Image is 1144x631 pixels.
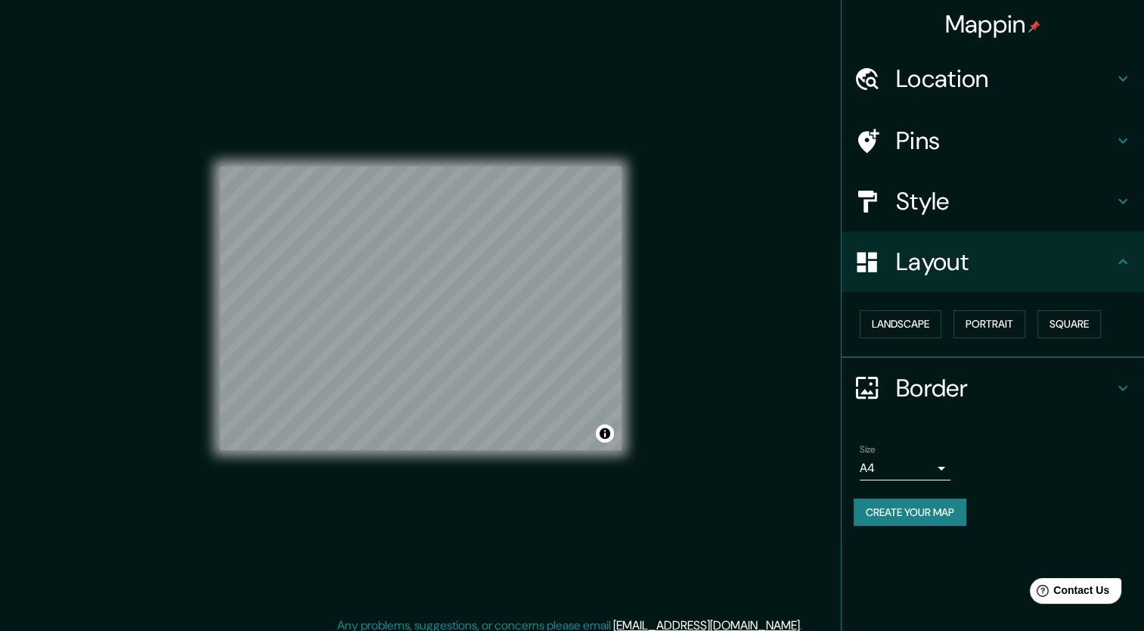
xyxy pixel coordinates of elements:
[1009,572,1127,614] iframe: Help widget launcher
[596,424,614,443] button: Toggle attribution
[896,247,1114,277] h4: Layout
[896,126,1114,156] h4: Pins
[842,171,1144,232] div: Style
[854,499,966,527] button: Create your map
[896,186,1114,216] h4: Style
[842,232,1144,292] div: Layout
[896,373,1114,403] h4: Border
[945,9,1041,39] h4: Mappin
[860,310,941,338] button: Landscape
[1028,20,1040,33] img: pin-icon.png
[896,64,1114,94] h4: Location
[842,358,1144,418] div: Border
[842,110,1144,171] div: Pins
[842,48,1144,109] div: Location
[953,310,1025,338] button: Portrait
[220,166,622,450] canvas: Map
[860,456,950,480] div: A4
[860,443,876,455] label: Size
[1037,310,1101,338] button: Square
